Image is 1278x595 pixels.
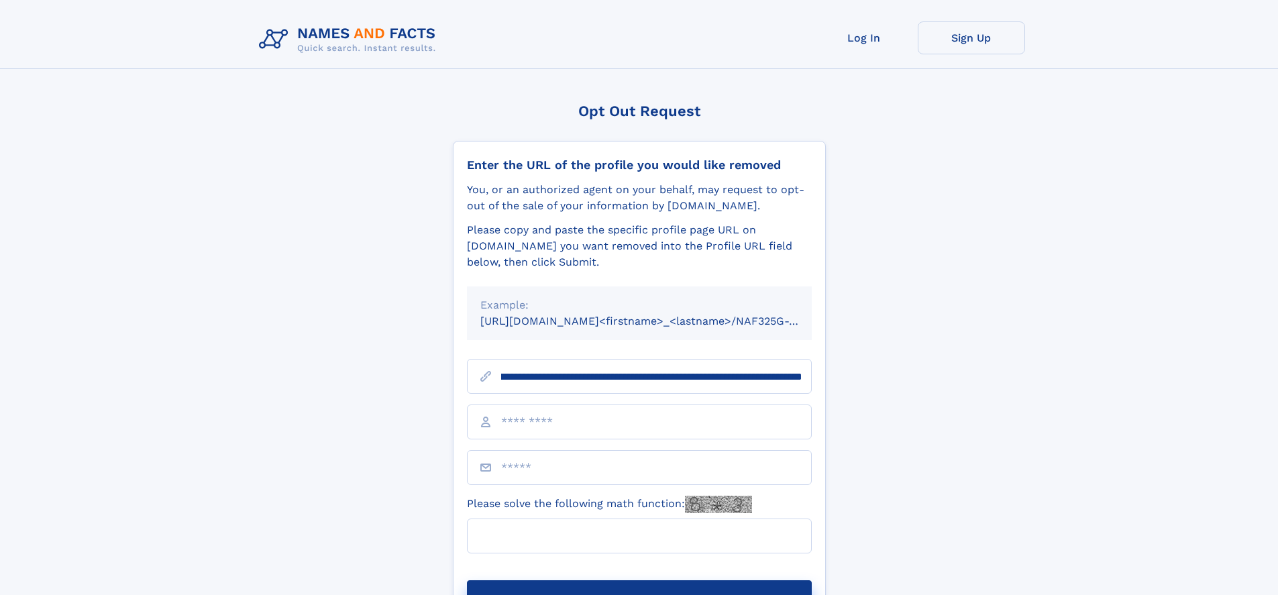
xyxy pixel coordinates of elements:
[467,496,752,513] label: Please solve the following math function:
[480,315,837,327] small: [URL][DOMAIN_NAME]<firstname>_<lastname>/NAF325G-xxxxxxxx
[467,158,812,172] div: Enter the URL of the profile you would like removed
[467,182,812,214] div: You, or an authorized agent on your behalf, may request to opt-out of the sale of your informatio...
[254,21,447,58] img: Logo Names and Facts
[467,222,812,270] div: Please copy and paste the specific profile page URL on [DOMAIN_NAME] you want removed into the Pr...
[918,21,1025,54] a: Sign Up
[453,103,826,119] div: Opt Out Request
[810,21,918,54] a: Log In
[480,297,798,313] div: Example:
